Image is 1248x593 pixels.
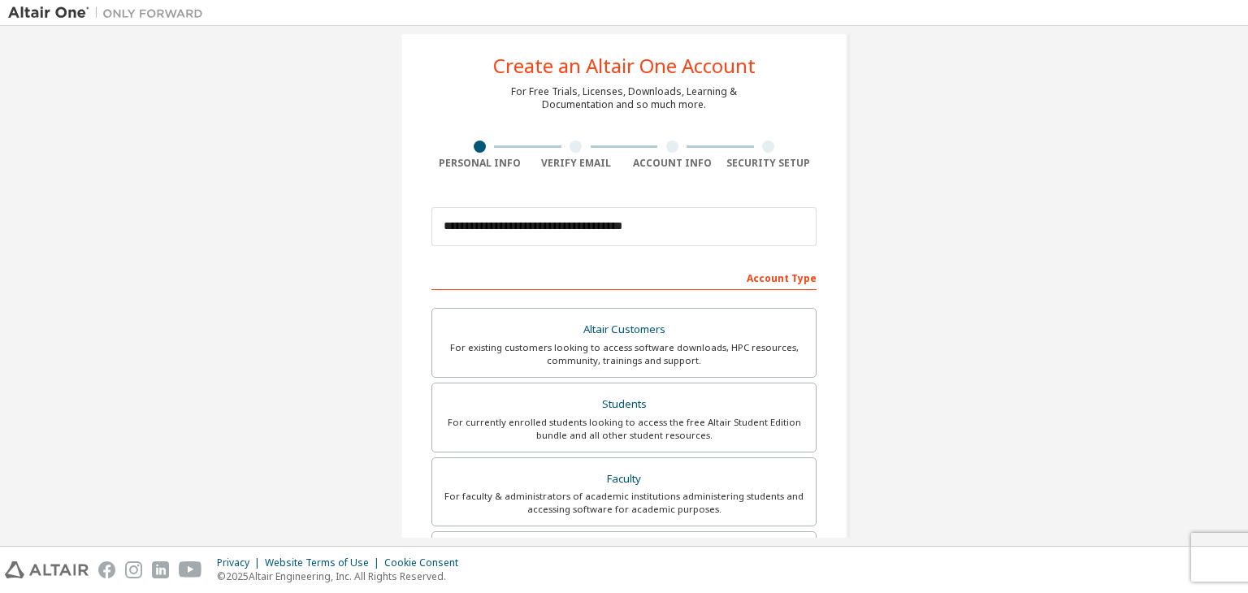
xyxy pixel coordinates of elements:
[442,416,806,442] div: For currently enrolled students looking to access the free Altair Student Edition bundle and all ...
[493,56,756,76] div: Create an Altair One Account
[442,341,806,367] div: For existing customers looking to access software downloads, HPC resources, community, trainings ...
[442,490,806,516] div: For faculty & administrators of academic institutions administering students and accessing softwa...
[265,556,384,569] div: Website Terms of Use
[442,393,806,416] div: Students
[384,556,468,569] div: Cookie Consent
[98,561,115,578] img: facebook.svg
[442,318,806,341] div: Altair Customers
[624,157,721,170] div: Account Info
[5,561,89,578] img: altair_logo.svg
[217,569,468,583] p: © 2025 Altair Engineering, Inc. All Rights Reserved.
[125,561,142,578] img: instagram.svg
[721,157,817,170] div: Security Setup
[217,556,265,569] div: Privacy
[431,157,528,170] div: Personal Info
[442,468,806,491] div: Faculty
[511,85,737,111] div: For Free Trials, Licenses, Downloads, Learning & Documentation and so much more.
[8,5,211,21] img: Altair One
[152,561,169,578] img: linkedin.svg
[528,157,625,170] div: Verify Email
[179,561,202,578] img: youtube.svg
[431,264,817,290] div: Account Type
